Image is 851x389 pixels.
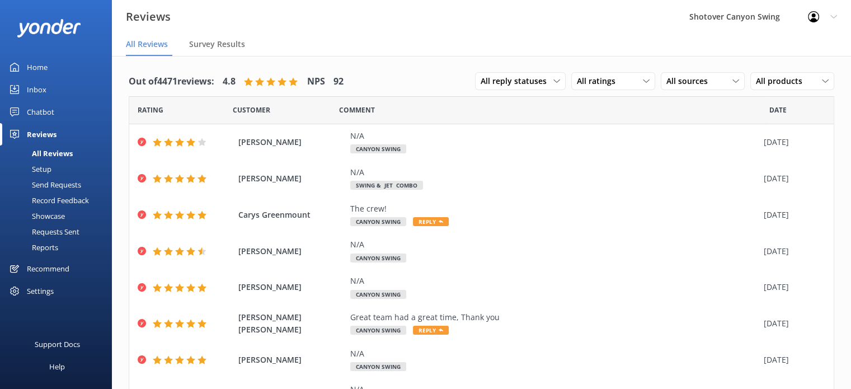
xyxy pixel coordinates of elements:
a: Send Requests [7,177,112,193]
div: Showcase [7,208,65,224]
div: [DATE] [764,209,820,221]
div: Support Docs [35,333,80,355]
div: Inbox [27,78,46,101]
span: All reply statuses [481,75,553,87]
h4: 4.8 [223,74,236,89]
span: Canyon Swing [350,326,406,335]
div: [DATE] [764,354,820,366]
div: Help [49,355,65,378]
div: Send Requests [7,177,81,193]
h4: Out of 4471 reviews: [129,74,214,89]
div: Home [27,56,48,78]
span: Canyon Swing [350,217,406,226]
a: Setup [7,161,112,177]
div: N/A [350,348,758,360]
div: Reviews [27,123,57,146]
span: Swing & Jet Combo [350,181,423,190]
span: Canyon Swing [350,254,406,263]
span: [PERSON_NAME] [238,245,345,257]
span: Reply [413,217,449,226]
div: [DATE] [764,245,820,257]
a: Showcase [7,208,112,224]
div: Settings [27,280,54,302]
span: Canyon Swing [350,362,406,371]
img: yonder-white-logo.png [17,19,81,38]
h3: Reviews [126,8,171,26]
h4: 92 [333,74,344,89]
h4: NPS [307,74,325,89]
span: [PERSON_NAME] [238,354,345,366]
div: N/A [350,166,758,179]
span: Date [233,105,270,115]
div: [DATE] [764,317,820,330]
div: [DATE] [764,172,820,185]
div: Great team had a great time, Thank you [350,311,758,324]
a: Requests Sent [7,224,112,240]
div: N/A [350,130,758,142]
span: [PERSON_NAME] [238,172,345,185]
div: Reports [7,240,58,255]
span: Reply [413,326,449,335]
span: Date [138,105,163,115]
span: Canyon Swing [350,144,406,153]
span: Question [339,105,375,115]
div: [DATE] [764,281,820,293]
span: Date [769,105,787,115]
a: Reports [7,240,112,255]
a: Record Feedback [7,193,112,208]
span: All products [756,75,809,87]
div: N/A [350,275,758,287]
span: All Reviews [126,39,168,50]
span: All sources [666,75,714,87]
span: [PERSON_NAME] [238,281,345,293]
span: Carys Greenmount [238,209,345,221]
span: All ratings [577,75,622,87]
span: Survey Results [189,39,245,50]
div: Record Feedback [7,193,89,208]
div: Requests Sent [7,224,79,240]
span: [PERSON_NAME] [238,136,345,148]
span: Canyon Swing [350,290,406,299]
div: The crew! [350,203,758,215]
span: [PERSON_NAME] [PERSON_NAME] [238,311,345,336]
div: N/A [350,238,758,251]
a: All Reviews [7,146,112,161]
div: Chatbot [27,101,54,123]
div: Setup [7,161,51,177]
div: Recommend [27,257,69,280]
div: All Reviews [7,146,73,161]
div: [DATE] [764,136,820,148]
